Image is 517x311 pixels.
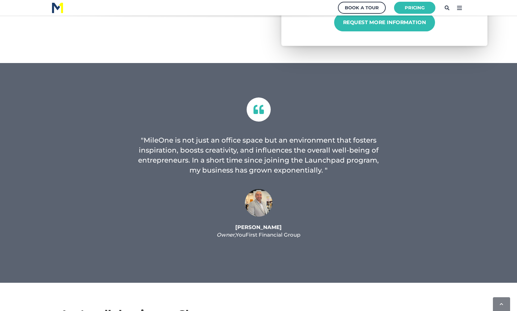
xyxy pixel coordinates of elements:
p: YouFirst Financial Group [52,224,465,239]
div: Book a Tour [345,3,379,12]
img: M1 Logo - Blue Letters - for Light Backgrounds-2 [52,3,63,13]
a: Pricing [394,2,435,14]
span: "MileOne is not just an office space but an environment that fosters inspiration, boosts creativi... [138,136,379,174]
a: Request More Information [334,13,435,32]
img: Canva Design DAFaHwx1wyI [245,189,272,217]
a: Book a Tour [338,2,386,14]
em: Owner, [217,231,236,238]
strong: [PERSON_NAME] [235,224,282,230]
